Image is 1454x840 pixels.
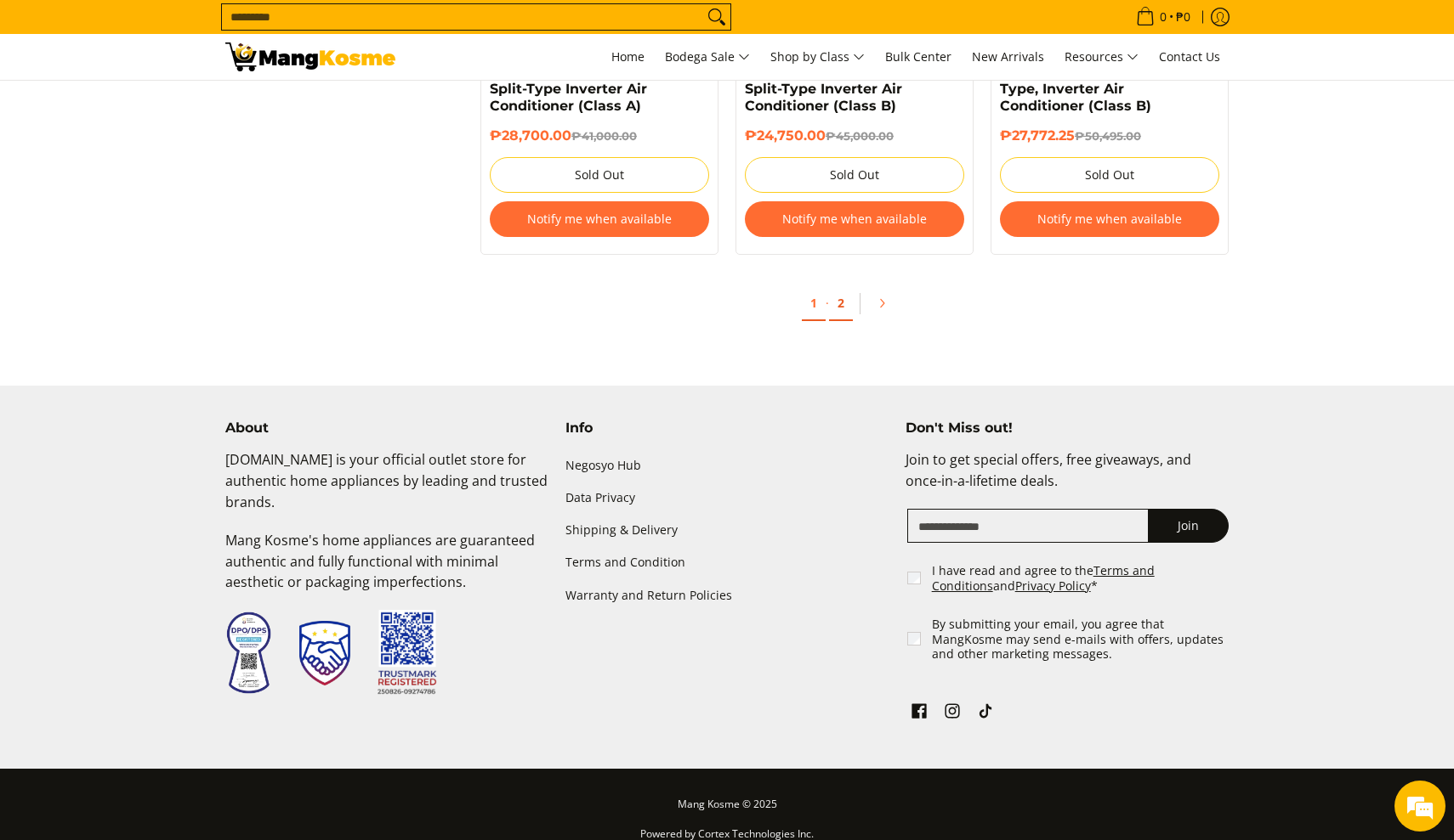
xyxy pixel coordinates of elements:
[1075,129,1141,143] del: ₱50,495.00
[932,562,1155,594] a: Terms and Conditions
[1148,509,1229,543] button: Join
[656,34,758,80] a: Bodega Sale
[565,547,889,579] a: Terms and Condition
[972,48,1044,65] span: New Arrivals
[1159,48,1220,65] span: Contact Us
[906,420,1229,437] h4: Don't Miss out!
[762,34,873,80] a: Shop by Class
[1000,127,1219,144] h6: ₱27,772.25
[885,48,951,65] span: Bulk Center
[974,699,997,728] a: See Mang Kosme on TikTok
[225,42,395,71] img: Bodega Sale Aircon l Mang Kosme: Home Appliances Warehouse Sale | Page 2
[490,157,709,193] button: Sold Out
[906,449,1229,509] p: Join to get special offers, free giveaways, and once-in-a-lifetime deals.
[88,95,286,117] div: Leave a message
[565,515,889,547] a: Shipping & Delivery
[490,127,709,144] h6: ₱28,700.00
[877,34,960,80] a: Bulk Center
[1015,578,1091,594] a: Privacy Policy
[225,530,548,610] p: Mang Kosme's home appliances are guaranteed authentic and fully functional with minimal aesthetic...
[565,579,889,612] a: Warranty and Return Policies
[571,129,637,143] del: ₱41,000.00
[490,64,647,114] a: Carrier 1.50 HP Alpha Split-Type Inverter Air Conditioner (Class A)
[1131,8,1196,26] span: •
[378,610,437,696] img: Trustmark QR
[472,280,1237,335] ul: Pagination
[829,286,853,321] a: 2
[412,34,1229,80] nav: Main Menu
[665,47,750,68] span: Bodega Sale
[611,48,645,65] span: Home
[770,47,865,68] span: Shop by Class
[932,617,1230,662] label: By submitting your email, you agree that MangKosme may send e-mails with offers, updates and othe...
[703,4,730,30] button: Search
[745,201,964,237] button: Notify me when available
[225,794,1229,824] p: Mang Kosme © 2025
[1000,157,1219,193] button: Sold Out
[490,201,709,237] button: Notify me when available
[1157,11,1169,23] span: 0
[603,34,653,80] a: Home
[907,699,931,728] a: See Mang Kosme on Facebook
[1150,34,1229,80] a: Contact Us
[745,127,964,144] h6: ₱24,750.00
[1065,47,1139,68] span: Resources
[1000,64,1152,114] a: Condura 2.0 HP Split-Type, Inverter Air Conditioner (Class B)
[225,449,548,529] p: [DOMAIN_NAME] is your official outlet store for authentic home appliances by leading and trusted ...
[279,8,320,49] div: Minimize live chat window
[745,64,902,114] a: Carrier 1.50 HP Aura Split-Type Inverter Air Conditioner (Class B)
[932,563,1230,593] label: I have read and agree to the and *
[225,611,272,695] img: Data Privacy Seal
[826,129,894,143] del: ₱45,000.00
[745,157,964,193] button: Sold Out
[225,420,548,437] h4: About
[299,621,350,685] img: Trustmark Seal
[963,34,1053,80] a: New Arrivals
[36,214,297,386] span: We are offline. Please leave us a message.
[565,420,889,437] h4: Info
[1056,34,1147,80] a: Resources
[940,699,964,728] a: See Mang Kosme on Instagram
[1173,11,1193,23] span: ₱0
[249,523,309,546] em: Submit
[9,464,324,523] textarea: Type your message and click 'Submit'
[565,449,889,482] a: Negosyo Hub
[1000,201,1219,237] button: Notify me when available
[826,295,829,311] span: ·
[565,482,889,515] a: Data Privacy
[802,286,826,321] a: 1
